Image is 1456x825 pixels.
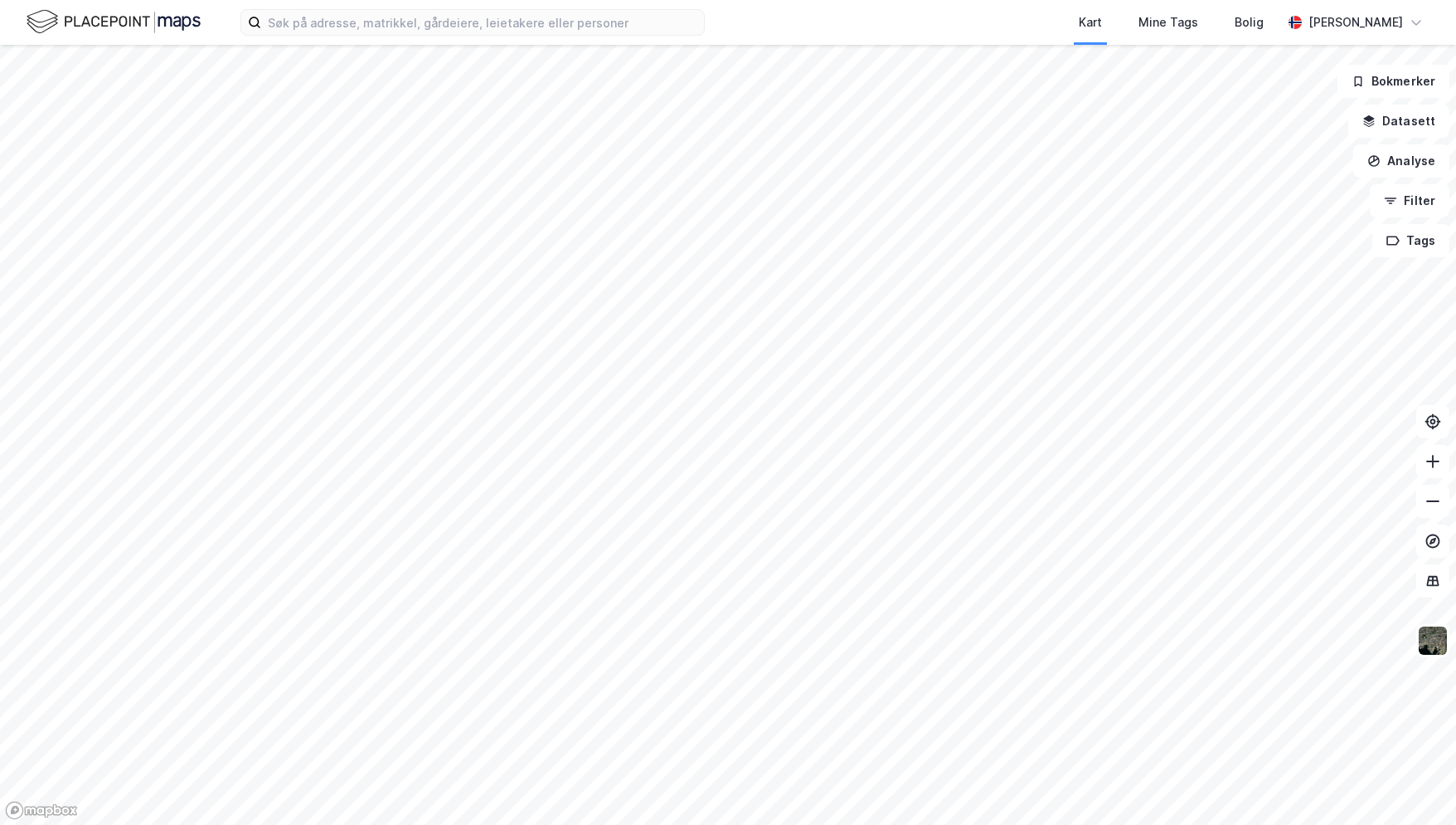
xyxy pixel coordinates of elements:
[1079,12,1102,32] div: Kart
[1373,745,1456,825] div: Kontrollprogram for chat
[261,10,704,35] input: Søk på adresse, matrikkel, gårdeiere, leietakere eller personer
[1417,625,1449,657] img: 9k=
[1337,65,1449,98] button: Bokmerker
[5,801,78,820] a: Mapbox homepage
[1308,12,1403,32] div: [PERSON_NAME]
[1372,224,1449,257] button: Tags
[1353,144,1449,178] button: Analyse
[1370,184,1449,217] button: Filter
[1373,745,1456,825] iframe: Chat Widget
[27,7,201,37] img: logo.f888ab2527a4732fd821a326f86c7f29.svg
[1138,12,1198,32] div: Mine Tags
[1348,105,1449,138] button: Datasett
[1235,12,1264,32] div: Bolig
